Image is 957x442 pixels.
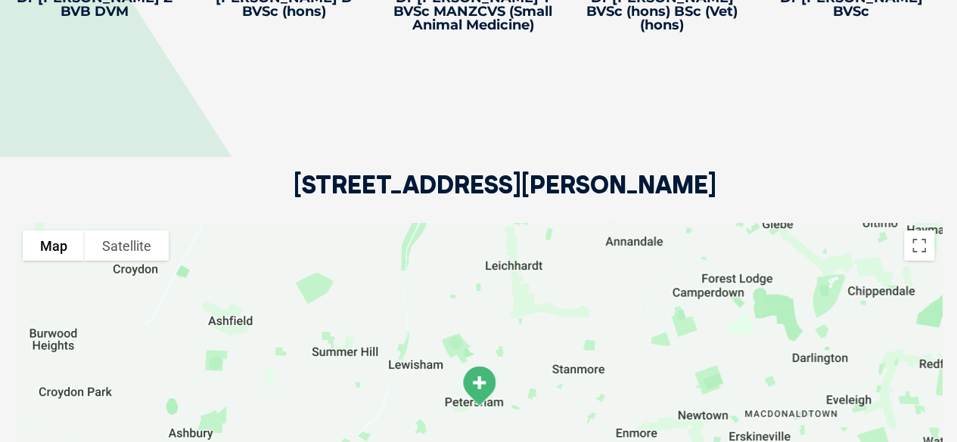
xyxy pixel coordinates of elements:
[904,230,934,261] button: Toggle fullscreen view
[294,172,716,223] h2: [STREET_ADDRESS][PERSON_NAME]
[23,230,85,261] button: Show street map
[85,230,169,261] button: Show satellite imagery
